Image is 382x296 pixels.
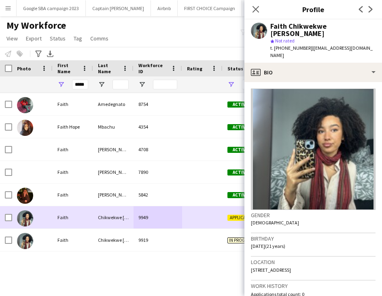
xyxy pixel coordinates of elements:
[93,161,134,183] div: [PERSON_NAME]
[45,49,55,59] app-action-btn: Export XLSX
[138,81,146,88] button: Open Filter Menu
[134,229,182,251] div: 9919
[244,4,382,15] h3: Profile
[134,161,182,183] div: 7890
[227,169,253,175] span: Active
[227,101,253,108] span: Active
[270,23,376,37] div: Faith Chikwekwe [PERSON_NAME]
[3,33,21,44] a: View
[270,45,312,51] span: t. [PHONE_NUMBER]
[227,124,253,130] span: Active
[17,210,33,226] img: Faith Chikwekwe Cotter
[251,282,376,290] h3: Work history
[151,0,178,16] button: Airbnb
[227,81,235,88] button: Open Filter Menu
[17,233,33,249] img: Faith Chikwekwe Cotter
[17,188,33,204] img: Faith sims
[87,33,112,44] a: Comms
[53,206,93,228] div: Faith
[134,138,182,161] div: 4708
[6,19,66,32] span: My Workforce
[53,229,93,251] div: Faith
[57,81,65,88] button: Open Filter Menu
[112,80,129,89] input: Last Name Filter Input
[93,93,134,115] div: Amedegnato
[70,33,85,44] a: Tag
[53,161,93,183] div: Faith
[251,89,376,210] img: Crew avatar or photo
[178,0,242,16] button: FIRST CHOICE Campaign
[227,192,253,198] span: Active
[134,116,182,138] div: 4354
[251,211,376,219] h3: Gender
[227,66,243,72] span: Status
[17,120,33,136] img: Faith Hope Mbachu
[251,258,376,266] h3: Location
[98,81,105,88] button: Open Filter Menu
[93,116,134,138] div: Mbachu
[53,184,93,206] div: Faith
[93,184,134,206] div: [PERSON_NAME]
[72,80,88,89] input: First Name Filter Input
[53,138,93,161] div: Faith
[53,116,93,138] div: Faith Hope
[86,0,151,16] button: Captain [PERSON_NAME]
[244,63,382,82] div: Bio
[187,66,202,72] span: Rating
[93,229,134,251] div: Chikwekwe [PERSON_NAME]
[34,49,43,59] app-action-btn: Advanced filters
[227,215,253,221] span: Applicant
[17,0,86,16] button: Google SBA campaign 2023
[23,33,45,44] a: Export
[17,66,31,72] span: Photo
[47,33,69,44] a: Status
[153,80,177,89] input: Workforce ID Filter Input
[17,97,33,113] img: Faith Amedegnato
[275,38,295,44] span: Not rated
[251,243,285,249] span: [DATE] (21 years)
[93,138,134,161] div: [PERSON_NAME]
[242,0,292,16] button: Deliveroo H2 2024
[74,35,82,42] span: Tag
[134,206,182,228] div: 9949
[90,35,108,42] span: Comms
[138,62,168,74] span: Workforce ID
[98,62,119,74] span: Last Name
[26,35,42,42] span: Export
[227,147,253,153] span: Active
[251,267,291,273] span: [STREET_ADDRESS]
[53,93,93,115] div: Faith
[251,220,299,226] span: [DEMOGRAPHIC_DATA]
[270,45,373,58] span: | [EMAIL_ADDRESS][DOMAIN_NAME]
[93,206,134,228] div: Chikwekwe [PERSON_NAME]
[134,184,182,206] div: 5842
[6,35,18,42] span: View
[50,35,66,42] span: Status
[251,235,376,242] h3: Birthday
[227,237,257,243] span: In progress
[57,62,79,74] span: First Name
[134,93,182,115] div: 8754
